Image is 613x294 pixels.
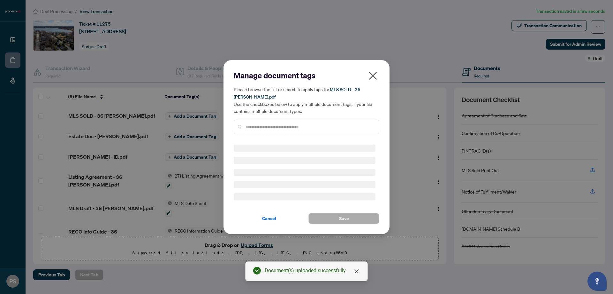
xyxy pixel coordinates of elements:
[234,86,379,115] h5: Please browse the list or search to apply tags to: Use the checkboxes below to apply multiple doc...
[234,213,305,224] button: Cancel
[234,70,379,81] h2: Manage document tags
[265,267,360,274] div: Document(s) uploaded successfully.
[353,268,360,275] a: Close
[253,267,261,274] span: check-circle
[354,269,359,274] span: close
[234,87,360,100] span: MLS SOLD - 36 [PERSON_NAME].pdf
[262,213,276,224] span: Cancel
[368,71,378,81] span: close
[308,213,379,224] button: Save
[587,272,607,291] button: Open asap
